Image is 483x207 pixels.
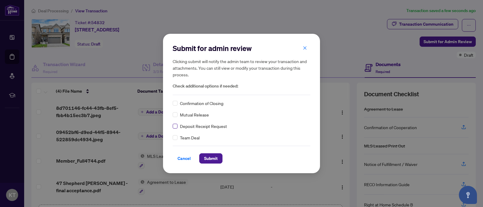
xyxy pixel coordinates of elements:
[178,154,191,163] span: Cancel
[173,58,310,78] h5: Clicking submit will notify the admin team to review your transaction and attachments. You can st...
[180,134,200,141] span: Team Deal
[180,100,223,107] span: Confirmation of Closing
[173,83,310,90] span: Check additional options if needed:
[180,111,209,118] span: Mutual Release
[303,46,307,50] span: close
[204,154,218,163] span: Submit
[173,153,196,164] button: Cancel
[173,43,310,53] h2: Submit for admin review
[199,153,222,164] button: Submit
[459,186,477,204] button: Open asap
[180,123,227,129] span: Deposit Receipt Request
